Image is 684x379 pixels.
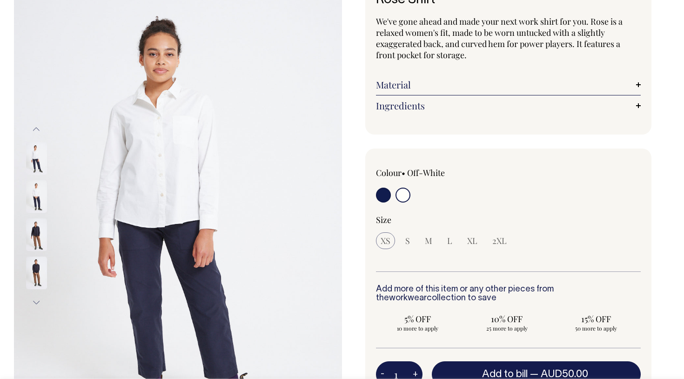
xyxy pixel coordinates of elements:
input: M [420,232,437,249]
input: 15% OFF 50 more to apply [554,311,638,335]
input: XL [463,232,482,249]
span: L [447,235,452,246]
span: — [530,370,590,379]
input: XS [376,232,395,249]
span: Add to bill [482,370,528,379]
input: L [443,232,457,249]
span: XL [467,235,477,246]
span: S [405,235,410,246]
img: dark-navy [26,257,47,290]
img: off-white [26,181,47,213]
img: dark-navy [26,219,47,251]
span: 10% OFF [470,313,544,325]
div: Size [376,214,641,225]
h6: Add more of this item or any other pieces from the collection to save [376,285,641,304]
span: • [402,167,405,178]
a: Material [376,79,641,90]
span: AUD50.00 [541,370,588,379]
span: 5% OFF [381,313,455,325]
button: Previous [29,119,43,140]
a: Ingredients [376,100,641,111]
span: 15% OFF [559,313,633,325]
label: Off-White [407,167,445,178]
input: 5% OFF 10 more to apply [376,311,460,335]
input: 2XL [488,232,511,249]
button: Next [29,292,43,313]
div: Colour [376,167,482,178]
span: 2XL [492,235,507,246]
span: 50 more to apply [559,325,633,332]
a: workwear [389,294,427,302]
span: 25 more to apply [470,325,544,332]
span: We've gone ahead and made your next work shirt for you. Rose is a relaxed women's fit, made to be... [376,16,623,61]
img: off-white [26,142,47,175]
span: 10 more to apply [381,325,455,332]
input: S [401,232,415,249]
span: XS [381,235,390,246]
span: M [425,235,432,246]
input: 10% OFF 25 more to apply [465,311,549,335]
